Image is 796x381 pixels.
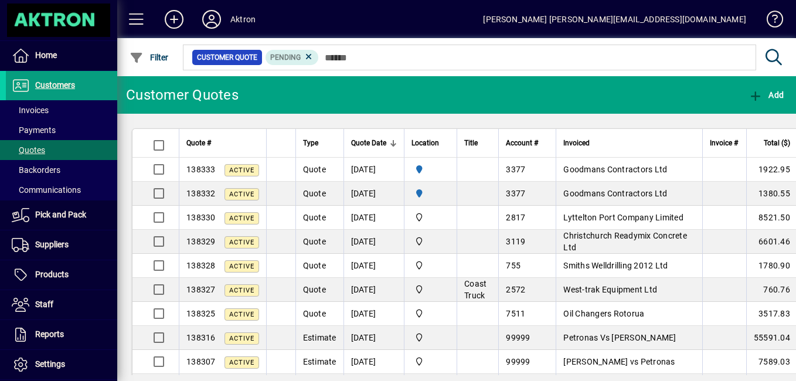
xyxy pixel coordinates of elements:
span: 138325 [186,309,216,318]
td: [DATE] [343,206,404,230]
span: Customers [35,80,75,90]
span: Filter [130,53,169,62]
span: 3119 [506,237,525,246]
span: 138316 [186,333,216,342]
span: Active [229,311,254,318]
span: Pick and Pack [35,210,86,219]
span: HAMILTON [411,163,450,176]
span: Central [411,259,450,272]
span: Active [229,263,254,270]
span: Title [464,137,478,149]
span: Smiths Welldrilling 2012 Ltd [563,261,668,270]
a: Payments [6,120,117,140]
span: Quote [303,189,326,198]
span: Active [229,335,254,342]
span: Quote [303,261,326,270]
span: 755 [506,261,521,270]
a: Products [6,260,117,290]
span: Christchurch Readymix Concrete Ltd [563,231,687,252]
span: Quote [303,285,326,294]
span: Central [411,355,450,368]
span: Lyttelton Port Company Limited [563,213,683,222]
span: 138329 [186,237,216,246]
span: Estimate [303,333,336,342]
span: 7511 [506,309,525,318]
td: [DATE] [343,158,404,182]
span: Active [229,287,254,294]
span: Type [303,137,318,149]
div: [PERSON_NAME] [PERSON_NAME][EMAIL_ADDRESS][DOMAIN_NAME] [483,10,746,29]
td: [DATE] [343,230,404,254]
span: 99999 [506,357,530,366]
span: Coast Truck [464,279,487,300]
span: 3377 [506,189,525,198]
span: Products [35,270,69,279]
span: Quote [303,237,326,246]
div: Invoiced [563,137,695,149]
span: 2817 [506,213,525,222]
button: Add [746,84,787,106]
a: Reports [6,320,117,349]
span: HAMILTON [411,187,450,200]
span: Quotes [12,145,45,155]
div: Account # [506,137,549,149]
span: Active [229,359,254,366]
div: Quote Date [351,137,397,149]
span: Payments [12,125,56,135]
span: Quote [303,309,326,318]
span: 138332 [186,189,216,198]
span: Settings [35,359,65,369]
a: Backorders [6,160,117,180]
span: Quote # [186,137,211,149]
a: Staff [6,290,117,319]
a: Communications [6,180,117,200]
td: [DATE] [343,254,404,278]
span: Petronas Vs [PERSON_NAME] [563,333,676,342]
span: Quote [303,213,326,222]
div: Location [411,137,450,149]
a: Knowledge Base [758,2,781,40]
span: Quote [303,165,326,174]
span: Central [411,331,450,344]
span: Goodmans Contractors Ltd [563,189,667,198]
span: 138333 [186,165,216,174]
div: Customer Quotes [126,86,239,104]
a: Quotes [6,140,117,160]
a: Invoices [6,100,117,120]
td: [DATE] [343,278,404,302]
button: Filter [127,47,172,68]
span: Central [411,235,450,248]
div: Quote # [186,137,259,149]
span: 2572 [506,285,525,294]
a: Settings [6,350,117,379]
span: Suppliers [35,240,69,249]
span: Pending [270,53,301,62]
span: Central [411,211,450,224]
span: Communications [12,185,81,195]
span: Active [229,166,254,174]
span: Reports [35,329,64,339]
span: Central [411,307,450,320]
button: Add [155,9,193,30]
mat-chip: Pending Status: Pending [266,50,319,65]
a: Suppliers [6,230,117,260]
span: Active [229,215,254,222]
span: Active [229,190,254,198]
span: Customer Quote [197,52,257,63]
span: Quote Date [351,137,386,149]
span: Total ($) [764,137,790,149]
a: Home [6,41,117,70]
span: Home [35,50,57,60]
span: Invoiced [563,137,590,149]
td: [DATE] [343,350,404,374]
span: [PERSON_NAME] vs Petronas [563,357,675,366]
span: 138327 [186,285,216,294]
span: Active [229,239,254,246]
button: Profile [193,9,230,30]
span: Account # [506,137,538,149]
span: West-trak Equipment Ltd [563,285,657,294]
div: Aktron [230,10,256,29]
span: 3377 [506,165,525,174]
span: Estimate [303,357,336,366]
span: 138328 [186,261,216,270]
